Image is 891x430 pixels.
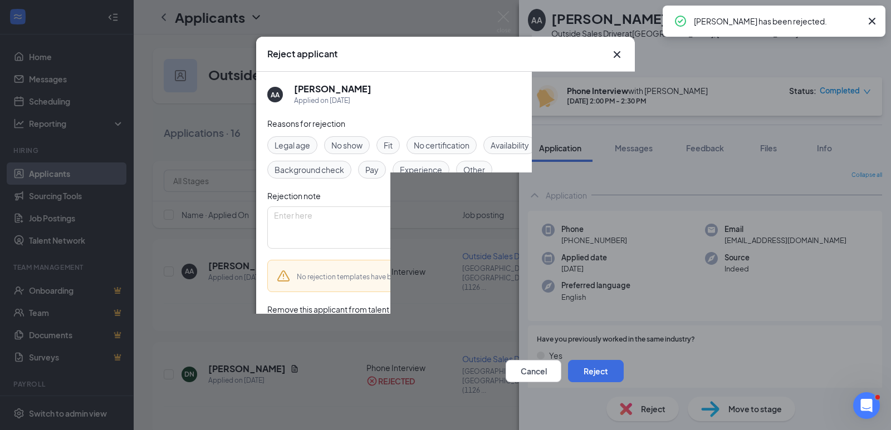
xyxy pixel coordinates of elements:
span: Reasons for rejection [267,118,345,128]
span: Legal age [275,139,310,151]
h3: Reject applicant [267,48,337,60]
span: No rejection templates have been setup. Please create a new one . [297,273,517,281]
span: Availability [491,139,529,151]
iframe: Intercom live chat [853,392,880,419]
span: Experience [400,164,442,176]
div: Applied on [DATE] [294,95,371,106]
svg: CheckmarkCircle [674,14,687,28]
button: Close [610,48,624,61]
span: Background check [275,164,344,176]
h5: [PERSON_NAME] [294,83,371,95]
span: Pay [365,164,379,176]
svg: Cross [865,14,879,28]
svg: Warning [277,269,290,283]
div: [PERSON_NAME] has been rejected. [694,14,861,28]
span: No certification [414,139,469,151]
span: Fit [384,139,393,151]
div: AA [271,90,280,100]
span: Rejection note [267,191,321,201]
span: Remove this applicant from talent network? [267,304,425,314]
button: Cancel [506,360,561,382]
span: Other [463,164,485,176]
a: here [501,273,515,281]
button: Reject [568,360,624,382]
span: No show [331,139,363,151]
span: Yes [294,324,307,338]
svg: Cross [610,48,624,61]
